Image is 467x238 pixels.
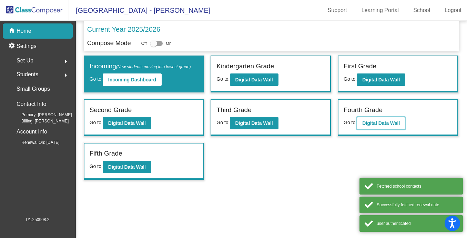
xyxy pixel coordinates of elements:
a: Learning Portal [356,5,405,16]
span: Go to: [344,76,357,82]
label: Second Grade [90,105,132,115]
span: Off [141,40,147,47]
button: Digital Data Wall [103,161,151,173]
a: Logout [439,5,467,16]
span: Set Up [17,56,33,66]
span: Go to: [344,120,357,125]
mat-icon: home [8,27,17,35]
span: On [166,40,172,47]
div: user authenticated [377,220,458,227]
a: School [408,5,436,16]
p: Account Info [17,127,47,137]
label: Fourth Grade [344,105,383,115]
span: Billing: [PERSON_NAME] [10,118,69,124]
b: Incoming Dashboard [108,77,156,82]
span: Go to: [90,76,103,82]
span: Go to: [216,76,230,82]
b: Digital Data Wall [362,120,400,126]
p: Compose Mode [87,39,131,48]
span: [GEOGRAPHIC_DATA] - [PERSON_NAME] [69,5,210,16]
button: Incoming Dashboard [103,73,162,86]
b: Digital Data Wall [108,164,146,170]
b: Digital Data Wall [108,120,146,126]
p: Contact Info [17,99,46,109]
label: Third Grade [216,105,251,115]
button: Digital Data Wall [230,117,278,129]
label: Fifth Grade [90,149,122,159]
button: Digital Data Wall [103,117,151,129]
span: Go to: [216,120,230,125]
span: Primary: [PERSON_NAME] [10,112,72,118]
p: Home [17,27,31,35]
label: Kindergarten Grade [216,61,274,71]
mat-icon: arrow_right [62,71,70,79]
div: Fetched school contacts [377,183,458,189]
button: Digital Data Wall [230,73,278,86]
p: Settings [17,42,37,50]
b: Digital Data Wall [235,77,273,82]
span: Renewal On: [DATE] [10,139,59,146]
mat-icon: arrow_right [62,57,70,66]
p: Small Groups [17,84,50,94]
button: Digital Data Wall [357,73,405,86]
span: Students [17,70,38,79]
a: Support [322,5,353,16]
div: Successfully fetched renewal date [377,202,458,208]
span: Go to: [90,163,103,169]
span: Go to: [90,120,103,125]
button: Digital Data Wall [357,117,405,129]
b: Digital Data Wall [362,77,400,82]
span: (New students moving into lowest grade) [116,65,191,69]
p: Current Year 2025/2026 [87,24,160,34]
b: Digital Data Wall [235,120,273,126]
label: First Grade [344,61,376,71]
label: Incoming [90,61,191,71]
mat-icon: settings [8,42,17,50]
